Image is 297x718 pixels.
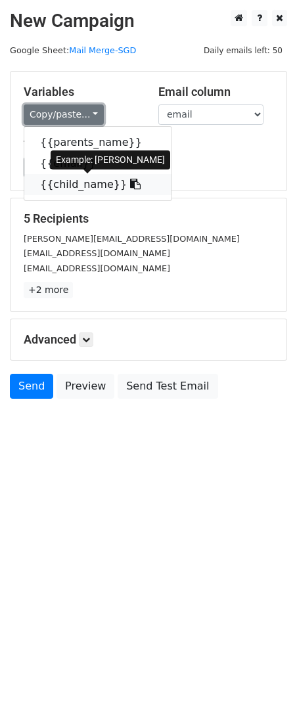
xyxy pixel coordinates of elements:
a: Daily emails left: 50 [199,45,287,55]
small: [PERSON_NAME][EMAIL_ADDRESS][DOMAIN_NAME] [24,234,240,244]
a: {{parents_name}} [24,132,171,153]
h5: Variables [24,85,139,99]
a: Send Test Email [118,374,217,399]
small: [EMAIL_ADDRESS][DOMAIN_NAME] [24,248,170,258]
small: Google Sheet: [10,45,136,55]
a: {{email}} [24,153,171,174]
a: Preview [57,374,114,399]
h5: Email column [158,85,273,99]
a: {{child_name}} [24,174,171,195]
span: Daily emails left: 50 [199,43,287,58]
a: Copy/paste... [24,104,104,125]
iframe: Chat Widget [231,655,297,718]
a: Send [10,374,53,399]
a: +2 more [24,282,73,298]
h5: Advanced [24,332,273,347]
small: [EMAIL_ADDRESS][DOMAIN_NAME] [24,263,170,273]
a: Mail Merge-SGD [69,45,136,55]
div: Example: [PERSON_NAME] [51,150,170,169]
h2: New Campaign [10,10,287,32]
h5: 5 Recipients [24,212,273,226]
